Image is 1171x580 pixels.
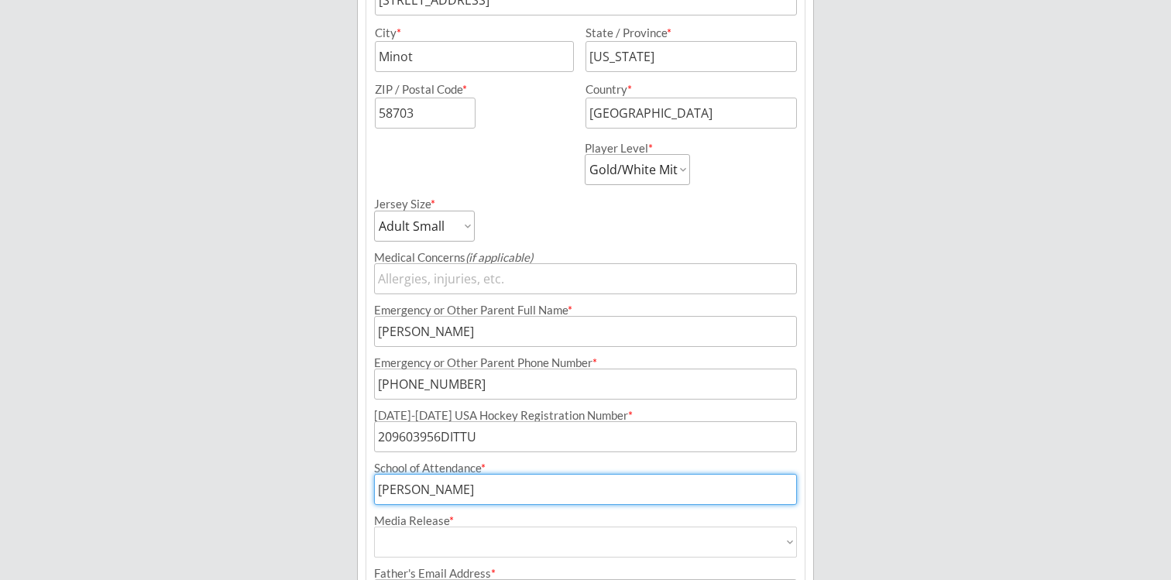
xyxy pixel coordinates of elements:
div: Emergency or Other Parent Phone Number [374,357,797,369]
div: [DATE]-[DATE] USA Hockey Registration Number [374,410,797,421]
div: Jersey Size [374,198,454,210]
div: Media Release [374,515,797,527]
div: Emergency or Other Parent Full Name [374,304,797,316]
div: Father's Email Address [374,568,797,579]
em: (if applicable) [465,250,533,264]
div: Country [585,84,778,95]
div: Player Level [585,142,690,154]
div: School of Attendance [374,462,797,474]
div: State / Province [585,27,778,39]
div: Medical Concerns [374,252,797,263]
input: Allergies, injuries, etc. [374,263,797,294]
div: City [375,27,572,39]
div: ZIP / Postal Code [375,84,572,95]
